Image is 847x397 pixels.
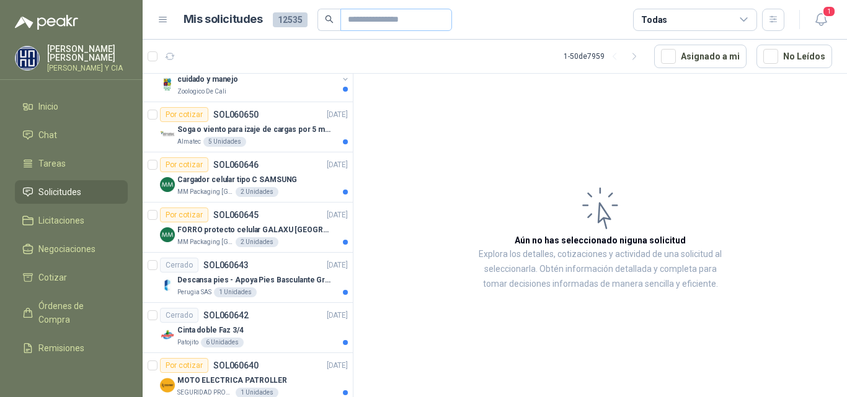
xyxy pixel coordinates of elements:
div: 2 Unidades [236,187,278,197]
div: Todas [641,13,667,27]
a: Por cotizarSOL060650[DATE] Company LogoSoga o viento para izaje de cargas por 5 metrosAlmatec5 Un... [143,102,353,152]
p: [PERSON_NAME] Y CIA [47,64,128,72]
a: Configuración [15,365,128,388]
span: Licitaciones [38,214,84,227]
div: Por cotizar [160,107,208,122]
div: Por cotizar [160,358,208,373]
div: 1 Unidades [214,287,257,297]
p: SOL060643 [203,261,249,269]
p: FORRO protecto celular GALAXU [GEOGRAPHIC_DATA] A16 5G [177,224,332,236]
button: Asignado a mi [654,45,747,68]
h1: Mis solicitudes [184,11,263,28]
span: Cotizar [38,271,67,284]
span: Negociaciones [38,242,95,256]
div: 1 - 50 de 7959 [564,46,644,66]
span: 12535 [273,12,308,27]
p: SOL060642 [203,311,249,320]
div: 2 Unidades [236,237,278,247]
a: Órdenes de Compra [15,294,128,331]
p: Cargador celular tipo C SAMSUNG [177,174,297,186]
img: Company Logo [160,328,175,342]
img: Company Logo [160,277,175,292]
a: Solicitudes [15,180,128,204]
p: SOL060640 [213,361,259,370]
a: Inicio [15,95,128,118]
p: MM Packaging [GEOGRAPHIC_DATA] [177,237,233,247]
img: Company Logo [160,127,175,142]
span: Chat [38,128,57,142]
p: [DATE] [327,109,348,121]
span: Remisiones [38,341,84,355]
p: Descansa pies - Apoya Pies Basculante Graduable Ergonómico [177,274,332,286]
p: SOL060650 [213,110,259,119]
p: [DATE] [327,360,348,372]
div: Cerrado [160,258,198,273]
div: Por cotizar [160,207,208,222]
p: MM Packaging [GEOGRAPHIC_DATA] [177,187,233,197]
p: cuidado y manejo [177,74,238,85]
p: Patojito [177,338,198,347]
div: Cerrado [160,308,198,323]
p: Zoologico De Cali [177,87,226,97]
a: Tareas [15,152,128,175]
a: Remisiones [15,336,128,360]
div: 5 Unidades [203,137,246,147]
button: 1 [810,9,832,31]
span: Órdenes de Compra [38,299,116,326]
p: Perugia SAS [177,287,211,297]
a: CerradoSOL060642[DATE] Company LogoCinta doble Faz 3/4Patojito6 Unidades [143,303,353,353]
a: Por cotizarSOL060646[DATE] Company LogoCargador celular tipo C SAMSUNGMM Packaging [GEOGRAPHIC_DA... [143,152,353,203]
div: Por cotizar [160,157,208,172]
a: Licitaciones [15,209,128,232]
h3: Aún no has seleccionado niguna solicitud [515,233,686,247]
p: Almatec [177,137,201,147]
p: [DATE] [327,209,348,221]
img: Company Logo [16,46,39,70]
p: Soga o viento para izaje de cargas por 5 metros [177,124,332,136]
p: SOL060645 [213,211,259,219]
span: Solicitudes [38,185,81,199]
img: Company Logo [160,177,175,192]
p: [DATE] [327,159,348,171]
p: [DATE] [327,310,348,321]
span: Tareas [38,157,66,170]
span: Inicio [38,100,58,113]
a: Negociaciones [15,237,128,261]
p: SOL060646 [213,160,259,169]
img: Company Logo [160,378,175,393]
p: Explora los detalles, cotizaciones y actividad de una solicitud al seleccionarla. Obtén informaci... [477,247,723,292]
p: Cinta doble Faz 3/4 [177,325,244,336]
p: MOTO ELECTRICA PATROLLER [177,375,287,386]
button: No Leídos [756,45,832,68]
span: 1 [822,6,836,17]
div: 6 Unidades [201,338,244,347]
a: 1 0 0 0 0 0 GSOL005943[DATE] Company Logocuidado y manejoZoologico De Cali [160,57,350,97]
p: [DATE] [327,260,348,271]
p: [PERSON_NAME] [PERSON_NAME] [47,45,128,62]
span: search [325,15,334,24]
a: Cotizar [15,266,128,289]
img: Logo peakr [15,15,78,30]
a: Chat [15,123,128,147]
img: Company Logo [160,77,175,92]
a: CerradoSOL060643[DATE] Company LogoDescansa pies - Apoya Pies Basculante Graduable ErgonómicoPeru... [143,253,353,303]
a: Por cotizarSOL060645[DATE] Company LogoFORRO protecto celular GALAXU [GEOGRAPHIC_DATA] A16 5GMM P... [143,203,353,253]
img: Company Logo [160,227,175,242]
